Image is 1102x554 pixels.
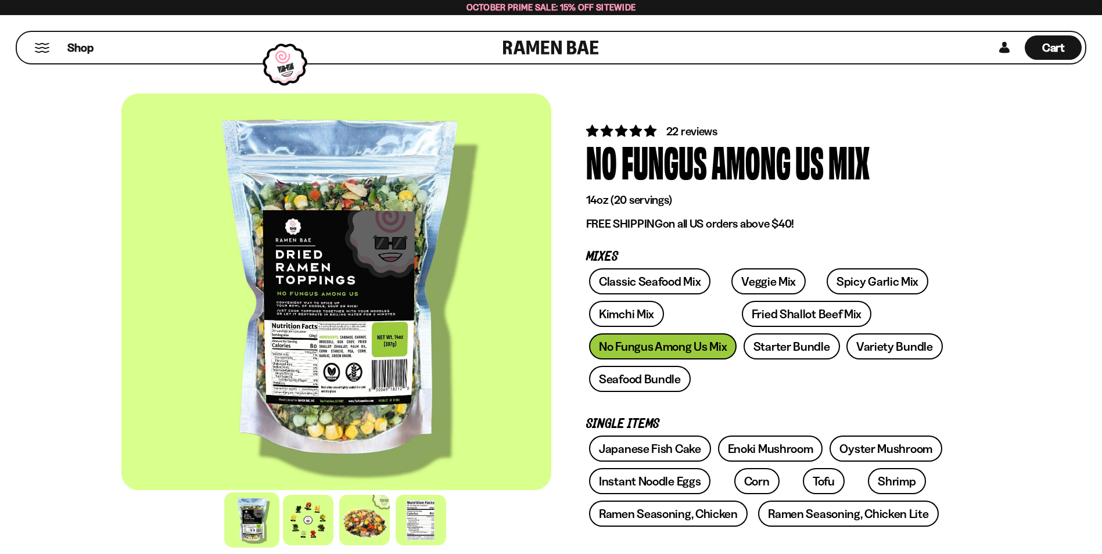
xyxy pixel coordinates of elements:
a: Instant Noodle Eggs [589,468,710,494]
a: Shop [67,35,94,60]
a: Shrimp [868,468,925,494]
div: Us [795,139,824,183]
span: October Prime Sale: 15% off Sitewide [466,2,636,13]
div: Fungus [622,139,707,183]
a: Ramen Seasoning, Chicken [589,501,748,527]
a: Japanese Fish Cake [589,436,711,462]
div: No [586,139,617,183]
p: Mixes [586,251,946,262]
div: Among [712,139,791,183]
div: Cart [1025,32,1082,63]
a: Enoki Mushroom [718,436,823,462]
p: 14oz (20 servings) [586,193,946,207]
a: Oyster Mushroom [830,436,942,462]
p: on all US orders above $40! [586,217,946,231]
p: Single Items [586,419,946,430]
span: Cart [1042,41,1065,55]
span: Shop [67,40,94,56]
a: Corn [734,468,780,494]
span: 4.82 stars [586,124,659,138]
strong: FREE SHIPPING [586,217,663,231]
a: Seafood Bundle [589,366,691,392]
button: Mobile Menu Trigger [34,43,50,53]
a: Variety Bundle [846,333,943,359]
a: Tofu [803,468,845,494]
span: 22 reviews [666,124,717,138]
a: Veggie Mix [731,268,806,294]
div: Mix [828,139,870,183]
a: Kimchi Mix [589,301,664,327]
a: Spicy Garlic Mix [827,268,928,294]
a: Ramen Seasoning, Chicken Lite [758,501,938,527]
a: Fried Shallot Beef Mix [742,301,871,327]
a: Starter Bundle [744,333,840,359]
a: Classic Seafood Mix [589,268,710,294]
